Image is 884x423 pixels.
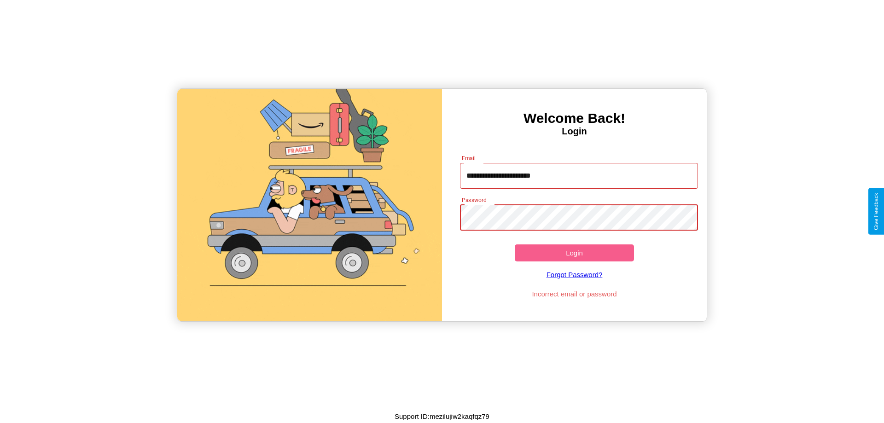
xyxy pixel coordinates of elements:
p: Incorrect email or password [455,288,694,300]
button: Login [515,244,634,261]
label: Password [462,196,486,204]
a: Forgot Password? [455,261,694,288]
h4: Login [442,126,707,137]
p: Support ID: mezilujiw2kaqfqz79 [395,410,489,423]
label: Email [462,154,476,162]
img: gif [177,89,442,321]
div: Give Feedback [873,193,879,230]
h3: Welcome Back! [442,110,707,126]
